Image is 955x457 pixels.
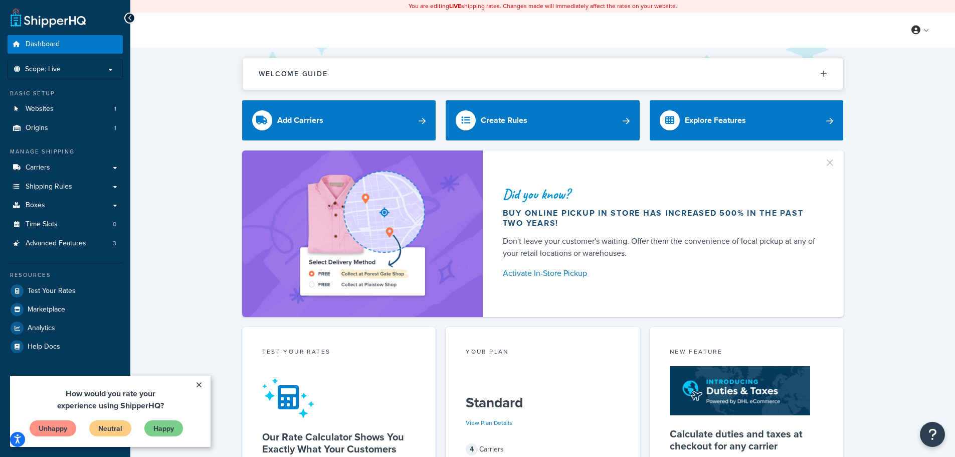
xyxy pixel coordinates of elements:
[26,183,72,191] span: Shipping Rules
[8,234,123,253] a: Advanced Features3
[670,428,824,452] h5: Calculate duties and taxes at checkout for any carrier
[466,347,620,359] div: Your Plan
[8,100,123,118] li: Websites
[8,178,123,196] a: Shipping Rules
[446,100,640,140] a: Create Rules
[8,300,123,319] a: Marketplace
[26,124,48,132] span: Origins
[8,147,123,156] div: Manage Shipping
[466,395,620,411] h5: Standard
[28,324,55,333] span: Analytics
[26,220,58,229] span: Time Slots
[26,40,60,49] span: Dashboard
[79,44,122,61] a: Neutral
[8,338,123,356] a: Help Docs
[272,166,453,302] img: ad-shirt-map-b0359fc47e01cab431d101c4b569394f6a03f54285957d908178d52f29eb9668.png
[8,119,123,137] li: Origins
[19,44,67,61] a: Unhappy
[28,306,65,314] span: Marketplace
[25,65,61,74] span: Scope: Live
[8,100,123,118] a: Websites1
[8,319,123,337] a: Analytics
[8,89,123,98] div: Basic Setup
[28,343,60,351] span: Help Docs
[685,113,746,127] div: Explore Features
[8,271,123,279] div: Resources
[8,35,123,54] a: Dashboard
[26,201,45,210] span: Boxes
[28,287,76,295] span: Test Your Rates
[8,119,123,137] a: Origins1
[113,239,116,248] span: 3
[8,215,123,234] li: Time Slots
[277,113,323,127] div: Add Carriers
[8,234,123,253] li: Advanced Features
[503,187,820,201] div: Did you know?
[114,124,116,132] span: 1
[134,44,173,61] a: Happy
[26,164,50,172] span: Carriers
[503,266,820,280] a: Activate In-Store Pickup
[670,347,824,359] div: New Feature
[920,422,945,447] button: Open Resource Center
[8,215,123,234] a: Time Slots0
[8,159,123,177] a: Carriers
[650,100,844,140] a: Explore Features
[26,105,54,113] span: Websites
[114,105,116,113] span: 1
[242,100,436,140] a: Add Carriers
[113,220,116,229] span: 0
[466,442,620,456] div: Carriers
[259,70,328,78] h2: Welcome Guide
[8,282,123,300] a: Test Your Rates
[243,58,843,90] button: Welcome Guide
[466,418,512,427] a: View Plan Details
[449,2,461,11] b: LIVE
[262,347,416,359] div: Test your rates
[26,239,86,248] span: Advanced Features
[466,443,478,455] span: 4
[47,12,154,36] span: How would you rate your experience using ShipperHQ?
[481,113,527,127] div: Create Rules
[503,235,820,259] div: Don't leave your customer's waiting. Offer them the convenience of local pickup at any of your re...
[8,196,123,215] a: Boxes
[503,208,820,228] div: Buy online pickup in store has increased 500% in the past two years!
